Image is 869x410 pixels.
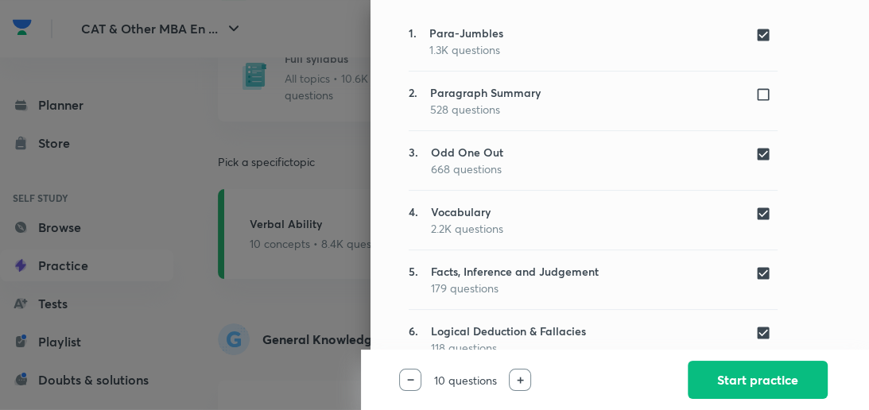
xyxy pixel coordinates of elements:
[407,379,414,381] img: decrease
[431,220,503,237] p: 2.2K questions
[409,323,418,356] h5: 6.
[517,377,524,384] img: increase
[429,41,503,58] p: 1.3K questions
[431,280,599,296] p: 179 questions
[431,339,586,356] p: 118 questions
[431,263,599,280] h5: Facts, Inference and Judgement
[688,361,828,399] button: Start practice
[431,144,503,161] h5: Odd One Out
[409,203,418,237] h5: 4.
[430,101,541,118] p: 528 questions
[429,25,503,41] h5: Para-Jumbles
[409,263,418,296] h5: 5.
[430,84,541,101] h5: Paragraph Summary
[431,161,503,177] p: 668 questions
[409,84,417,118] h5: 2.
[409,144,418,177] h5: 3.
[431,203,503,220] h5: Vocabulary
[421,372,509,389] p: 10 questions
[409,25,417,58] h5: 1.
[431,323,586,339] h5: Logical Deduction & Fallacies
